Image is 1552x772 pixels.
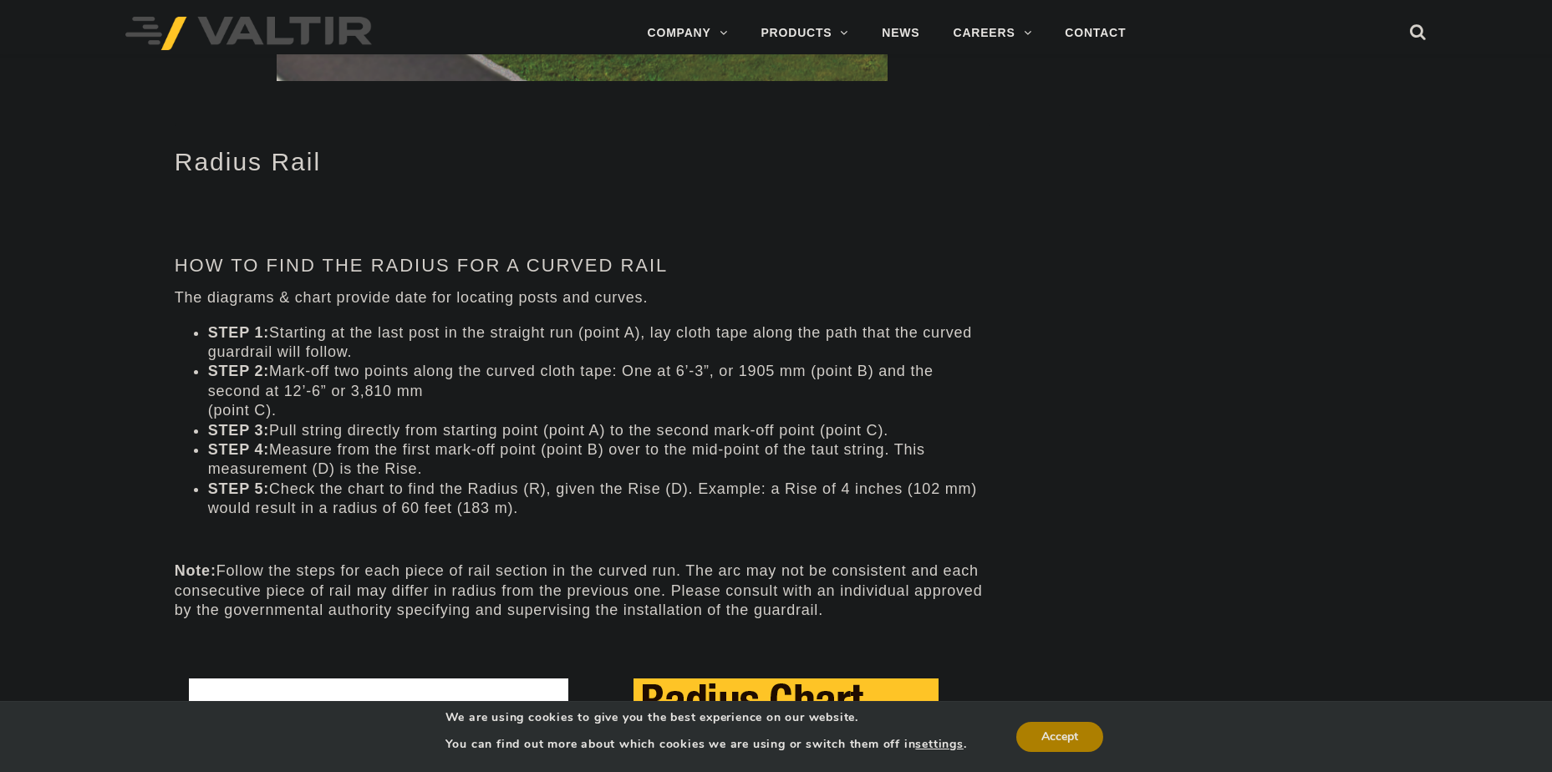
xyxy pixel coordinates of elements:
strong: STEP 1: [208,324,269,341]
a: PRODUCTS [744,17,865,50]
li: Mark-off two points along the curved cloth tape: One at 6’-3”, or 1905 mm (point B) and the secon... [208,362,990,420]
a: CONTACT [1048,17,1142,50]
a: NEWS [865,17,936,50]
li: Measure from the first mark-off point (point B) over to the mid-point of the taut string. This me... [208,440,990,480]
button: settings [915,737,963,752]
strong: STEP 4: [208,441,269,458]
button: Accept [1016,722,1103,752]
li: Starting at the last post in the straight run (point A), lay cloth tape along the path that the c... [208,323,990,363]
strong: STEP 2: [208,363,269,379]
li: Pull string directly from starting point (point A) to the second mark-off point (point C). [208,421,990,440]
p: You can find out more about which cookies we are using or switch them off in . [445,737,967,752]
strong: STEP 5: [208,480,269,497]
a: CAREERS [936,17,1048,50]
strong: Note: [175,562,216,579]
p: The diagrams & chart provide date for locating posts and curves. [175,288,990,307]
p: Follow the steps for each piece of rail section in the curved run. The arc may not be consistent ... [175,561,990,620]
h4: How To Find The Radius For A Curved Rail [175,256,990,276]
img: Valtir [125,17,372,50]
a: COMPANY [631,17,745,50]
li: Check the chart to find the Radius (R), given the Rise (D). Example: a Rise of 4 inches (102 mm) ... [208,480,990,519]
p: We are using cookies to give you the best experience on our website. [445,710,967,725]
strong: STEP 3: [208,422,269,439]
